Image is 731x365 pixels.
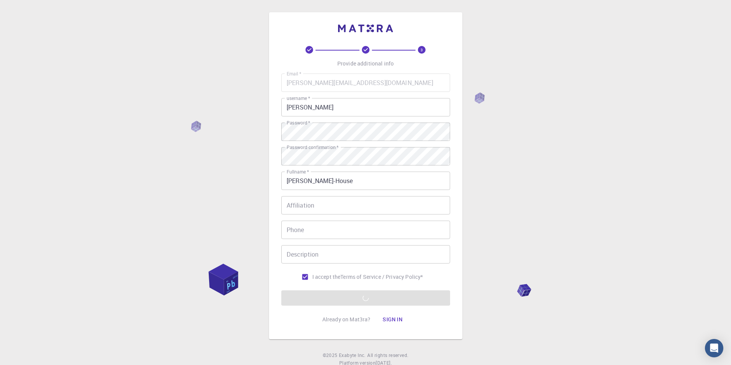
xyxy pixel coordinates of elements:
[322,316,371,323] p: Already on Mat3ra?
[367,352,408,359] span: All rights reserved.
[340,273,423,281] a: Terms of Service / Privacy Policy*
[421,47,423,52] text: 3
[287,70,301,77] label: Email
[337,60,394,67] p: Provide additional info
[705,339,723,357] div: Open Intercom Messenger
[323,352,339,359] span: © 2025
[287,95,310,101] label: username
[287,119,310,126] label: Password
[339,352,366,359] a: Exabyte Inc.
[376,312,409,327] button: Sign in
[287,144,338,151] label: Password confirmation
[340,273,423,281] p: Terms of Service / Privacy Policy *
[312,273,341,281] span: I accept the
[287,169,309,175] label: Fullname
[339,352,366,358] span: Exabyte Inc.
